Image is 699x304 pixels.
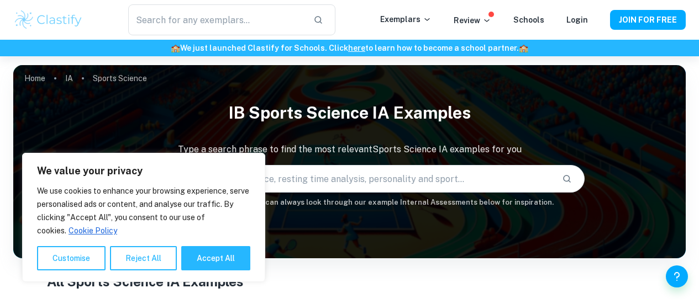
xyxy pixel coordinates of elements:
[181,246,250,270] button: Accept All
[24,71,45,86] a: Home
[37,164,250,178] p: We value your privacy
[110,246,177,270] button: Reject All
[566,15,588,24] a: Login
[513,15,544,24] a: Schools
[128,4,305,35] input: Search for any exemplars...
[519,44,528,52] span: 🏫
[68,226,118,236] a: Cookie Policy
[2,42,697,54] h6: We just launched Clastify for Schools. Click to learn how to become a school partner.
[13,143,686,156] p: Type a search phrase to find the most relevant Sports Science IA examples for you
[666,265,688,287] button: Help and Feedback
[22,153,265,282] div: We value your privacy
[454,14,491,26] p: Review
[65,71,73,86] a: IA
[93,72,147,84] p: Sports Science
[13,96,686,130] h1: IB Sports Science IA examples
[610,10,686,30] button: JOIN FOR FREE
[37,184,250,237] p: We use cookies to enhance your browsing experience, serve personalised ads or content, and analys...
[13,9,83,31] img: Clastify logo
[37,246,106,270] button: Customise
[171,44,180,52] span: 🏫
[380,13,432,25] p: Exemplars
[47,271,652,291] h1: All Sports Science IA Examples
[348,44,365,52] a: here
[558,169,576,188] button: Search
[115,163,554,194] input: E.g. mindfulness and performance, resting time analysis, personality and sport...
[13,197,686,208] h6: Not sure what to search for? You can always look through our example Internal Assessments below f...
